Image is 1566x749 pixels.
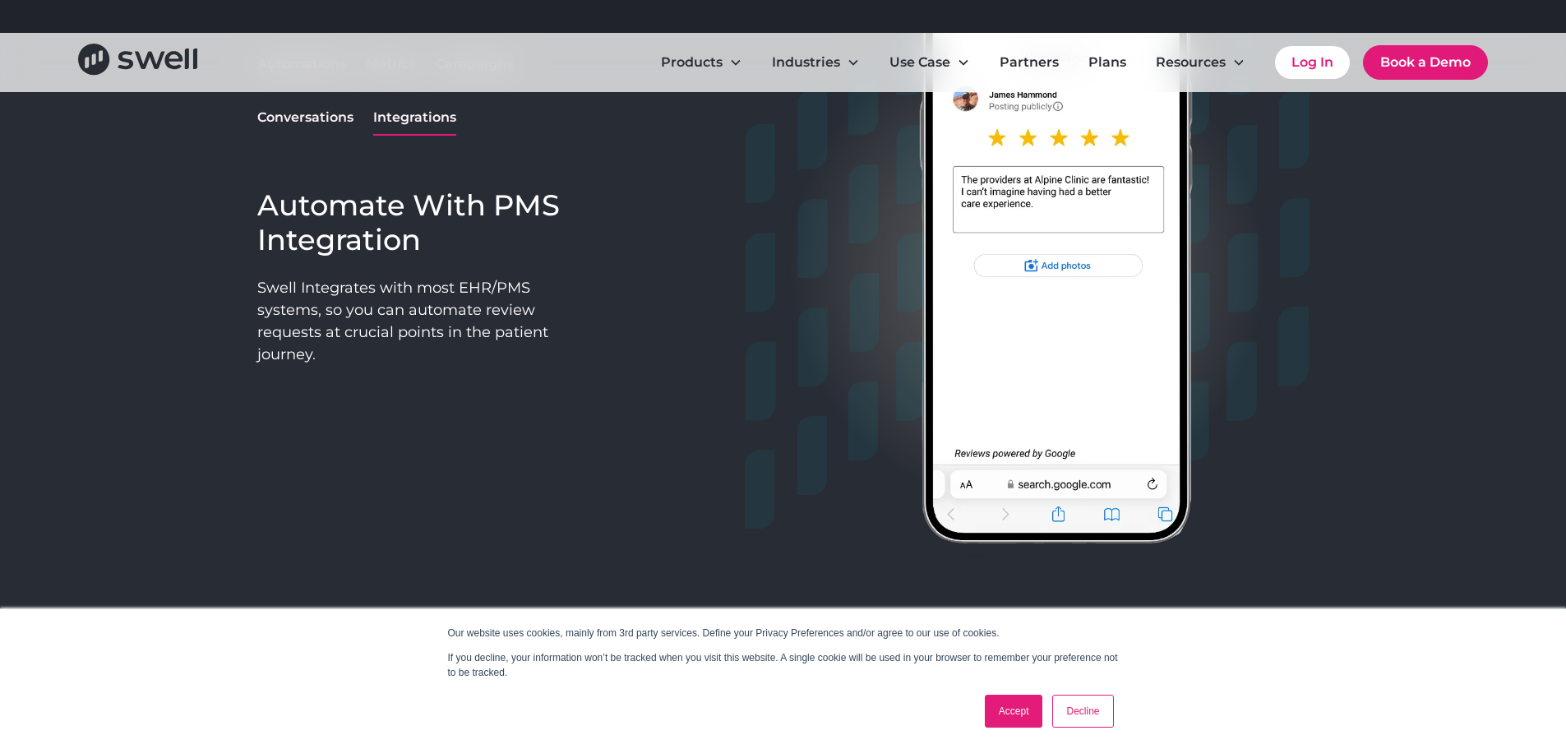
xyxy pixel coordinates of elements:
div: Integrations [373,108,456,127]
h3: Automate With PMS Integration [257,188,596,257]
div: Use Case [876,46,983,79]
div: Industries [759,46,873,79]
div: Conversations [257,108,353,127]
p: Swell Integrates with most EHR/PMS systems, so you can automate review requests at crucial points... [257,277,596,366]
div: Use Case [889,53,950,72]
a: Log In [1275,46,1350,79]
div: Resources [1156,53,1226,72]
div: Resources [1143,46,1259,79]
div: Industries [772,53,840,72]
div: Products [661,53,723,72]
a: Book a Demo [1363,45,1488,80]
a: home [78,44,197,81]
a: Accept [985,695,1043,728]
a: Decline [1052,695,1113,728]
div: Products [648,46,755,79]
p: Our website uses cookies, mainly from 3rd party services. Define your Privacy Preferences and/or ... [448,626,1119,640]
a: Partners [986,46,1072,79]
p: If you decline, your information won’t be tracked when you visit this website. A single cookie wi... [448,650,1119,680]
a: Plans [1075,46,1139,79]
